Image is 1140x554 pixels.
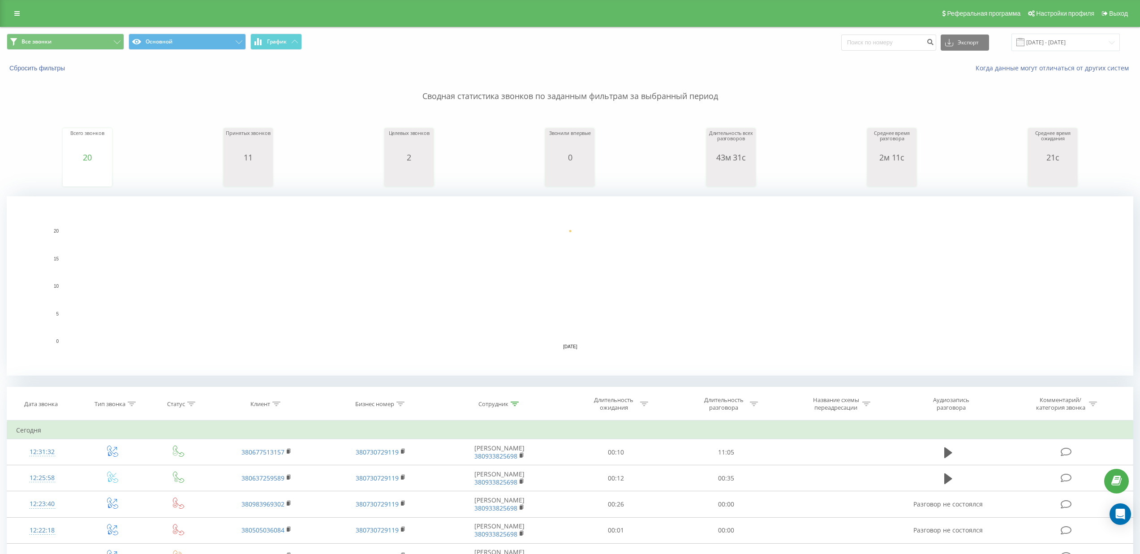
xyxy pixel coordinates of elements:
svg: A chart. [1030,162,1075,189]
td: 00:12 [561,465,671,491]
div: 0 [547,153,592,162]
text: 20 [54,229,59,234]
div: Тип звонка [95,400,125,408]
div: 43м 31с [709,153,753,162]
div: 2м 11с [869,153,914,162]
div: Бизнес номер [355,400,394,408]
svg: A chart. [709,162,753,189]
td: 11:05 [671,439,781,465]
div: 20 [65,153,110,162]
svg: A chart. [226,162,271,189]
button: График [250,34,302,50]
a: 380637259589 [241,474,284,482]
td: [PERSON_NAME] [438,439,561,465]
div: Аудиозапись разговора [922,396,980,411]
span: Разговор не состоялся [913,500,983,508]
div: Комментарий/категория звонка [1034,396,1087,411]
a: 380730729119 [356,474,399,482]
div: Длительность всех разговоров [709,130,753,153]
div: Принятых звонков [226,130,271,153]
a: 380730729119 [356,526,399,534]
button: Сбросить фильтры [7,64,69,72]
td: 00:26 [561,491,671,517]
div: 11 [226,153,271,162]
span: Реферальная программа [947,10,1020,17]
a: 380933825698 [474,504,517,512]
div: Целевых звонков [387,130,431,153]
svg: A chart. [65,162,110,189]
a: 380677513157 [241,448,284,456]
a: 380933825698 [474,452,517,460]
div: 2 [387,153,431,162]
td: [PERSON_NAME] [438,517,561,543]
text: 5 [56,312,59,316]
svg: A chart. [387,162,431,189]
button: Основной [129,34,246,50]
div: Среднее время разговора [869,130,914,153]
td: [PERSON_NAME] [438,491,561,517]
div: 12:25:58 [16,469,69,487]
td: 00:10 [561,439,671,465]
text: 0 [56,339,59,344]
p: Сводная статистика звонков по заданным фильтрам за выбранный период [7,73,1133,102]
a: 380933825698 [474,530,517,538]
td: Сегодня [7,421,1133,439]
div: Всего звонков [65,130,110,153]
div: 21с [1030,153,1075,162]
a: 380730729119 [356,448,399,456]
a: 380505036084 [241,526,284,534]
a: 380983969302 [241,500,284,508]
input: Поиск по номеру [841,35,936,51]
td: [PERSON_NAME] [438,465,561,491]
td: 00:00 [671,491,781,517]
svg: A chart. [547,162,592,189]
div: Клиент [250,400,270,408]
div: Сотрудник [478,400,508,408]
text: 10 [54,284,59,289]
button: Экспорт [941,35,989,51]
a: 380730729119 [356,500,399,508]
text: [DATE] [563,344,577,349]
div: Статус [167,400,185,408]
span: График [267,39,287,45]
div: 12:31:32 [16,443,69,461]
a: 380933825698 [474,478,517,486]
span: Все звонки [22,38,52,45]
td: 00:01 [561,517,671,543]
text: 15 [54,256,59,261]
td: 00:35 [671,465,781,491]
svg: A chart. [869,162,914,189]
div: Длительность ожидания [590,396,638,411]
button: Все звонки [7,34,124,50]
div: Звонили впервые [547,130,592,153]
div: Среднее время ожидания [1030,130,1075,153]
a: Когда данные могут отличаться от других систем [976,64,1133,72]
div: Open Intercom Messenger [1110,503,1131,525]
span: Разговор не состоялся [913,526,983,534]
span: Настройки профиля [1036,10,1094,17]
div: Название схемы переадресации [812,396,860,411]
div: 12:23:40 [16,495,69,513]
span: Выход [1109,10,1128,17]
td: 00:00 [671,517,781,543]
div: 12:22:18 [16,522,69,539]
svg: A chart. [7,196,1133,376]
div: Дата звонка [24,400,58,408]
div: Длительность разговора [700,396,748,411]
